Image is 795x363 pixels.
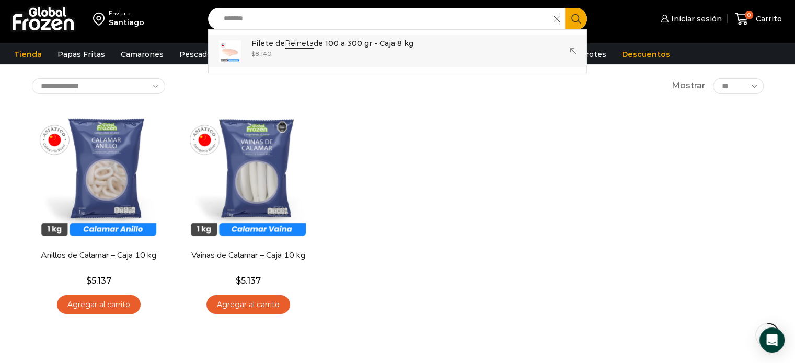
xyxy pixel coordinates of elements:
[732,7,785,31] a: 0 Carrito
[669,14,722,24] span: Iniciar sesión
[52,44,110,64] a: Papas Fritas
[672,80,705,92] span: Mostrar
[188,250,308,262] a: Vainas de Calamar – Caja 10 kg
[658,8,722,29] a: Iniciar sesión
[617,44,675,64] a: Descuentos
[174,44,263,64] a: Pescados y Mariscos
[753,14,782,24] span: Carrito
[209,35,587,67] a: Filete deReinetade 100 a 300 gr - Caja 8 kg $8.140
[116,44,169,64] a: Camarones
[251,50,255,57] span: $
[86,276,91,286] span: $
[32,78,165,94] select: Pedido de la tienda
[38,250,158,262] a: Anillos de Calamar – Caja 10 kg
[745,11,753,19] span: 0
[236,276,261,286] bdi: 5.137
[251,38,413,49] p: Filete de de 100 a 300 gr - Caja 8 kg
[109,17,144,28] div: Santiago
[563,44,612,64] a: Abarrotes
[109,10,144,17] div: Enviar a
[565,8,587,30] button: Search button
[86,276,111,286] bdi: 5.137
[206,295,290,314] a: Agregar al carrito: “Vainas de Calamar - Caja 10 kg”
[285,39,314,49] strong: Reineta
[251,50,272,57] bdi: 8.140
[57,295,141,314] a: Agregar al carrito: “Anillos de Calamar - Caja 10 kg”
[93,10,109,28] img: address-field-icon.svg
[9,44,47,64] a: Tienda
[759,327,785,353] div: Open Intercom Messenger
[236,276,241,286] span: $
